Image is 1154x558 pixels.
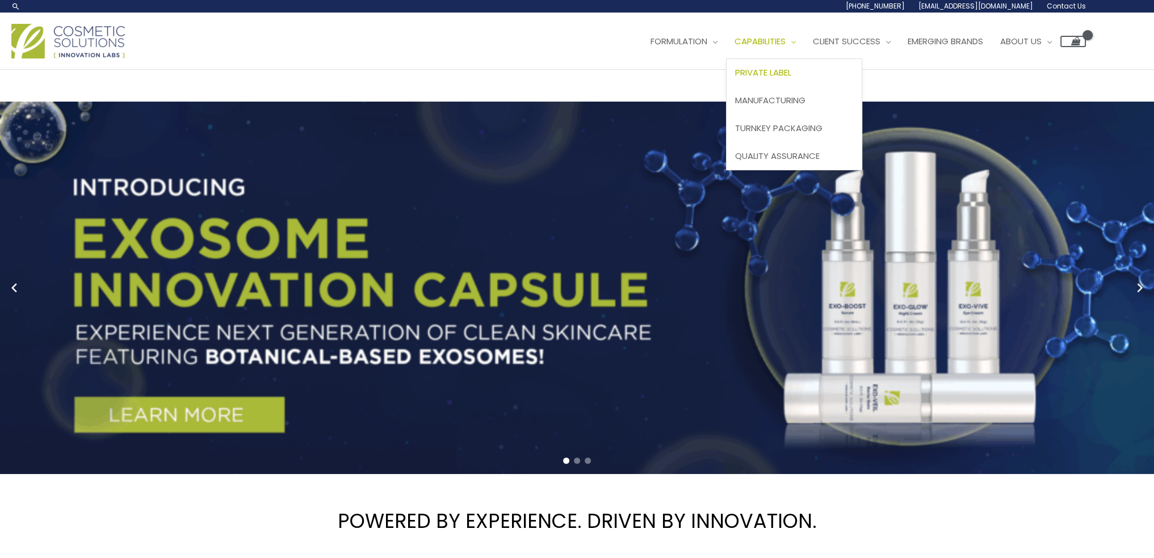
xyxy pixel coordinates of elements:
[727,87,862,115] a: Manufacturing
[727,114,862,142] a: Turnkey Packaging
[642,24,726,58] a: Formulation
[735,66,791,78] span: Private Label
[846,1,905,11] span: [PHONE_NUMBER]
[908,35,983,47] span: Emerging Brands
[1060,36,1086,47] a: View Shopping Cart, empty
[574,458,580,464] span: Go to slide 2
[813,35,880,47] span: Client Success
[6,279,23,296] button: Previous slide
[727,59,862,87] a: Private Label
[804,24,899,58] a: Client Success
[11,24,125,58] img: Cosmetic Solutions Logo
[1000,35,1042,47] span: About Us
[1047,1,1086,11] span: Contact Us
[726,24,804,58] a: Capabilities
[735,122,823,134] span: Turnkey Packaging
[735,150,820,162] span: Quality Assurance
[651,35,707,47] span: Formulation
[11,2,20,11] a: Search icon link
[735,35,786,47] span: Capabilities
[735,94,805,106] span: Manufacturing
[918,1,1033,11] span: [EMAIL_ADDRESS][DOMAIN_NAME]
[633,24,1086,58] nav: Site Navigation
[585,458,591,464] span: Go to slide 3
[899,24,992,58] a: Emerging Brands
[727,142,862,170] a: Quality Assurance
[1131,279,1148,296] button: Next slide
[992,24,1060,58] a: About Us
[563,458,569,464] span: Go to slide 1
